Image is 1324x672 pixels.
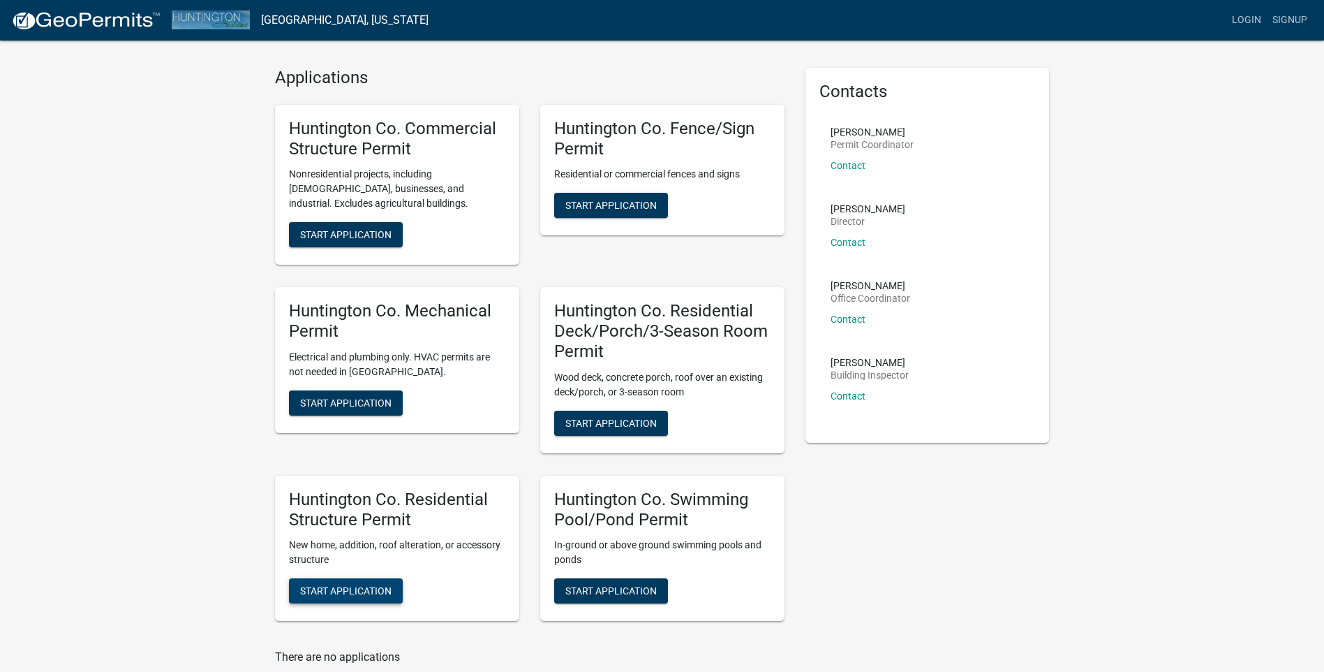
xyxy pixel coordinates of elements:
[289,390,403,416] button: Start Application
[831,217,905,226] p: Director
[300,229,392,240] span: Start Application
[300,585,392,597] span: Start Application
[289,350,505,379] p: Electrical and plumbing only. HVAC permits are not needed in [GEOGRAPHIC_DATA].
[275,68,784,632] wm-workflow-list-section: Applications
[831,358,909,367] p: [PERSON_NAME]
[289,301,505,342] h5: Huntington Co. Mechanical Permit
[1267,7,1313,34] a: Signup
[831,160,865,171] a: Contact
[831,370,909,380] p: Building Inspector
[172,10,250,29] img: Huntington County, Indiana
[554,193,668,218] button: Start Application
[831,314,865,325] a: Contact
[831,390,865,402] a: Contact
[554,370,771,400] p: Wood deck, concrete porch, roof over an existing deck/porch, or 3-season room
[554,167,771,182] p: Residential or commercial fences and signs
[1226,7,1267,34] a: Login
[831,281,910,291] p: [PERSON_NAME]
[289,538,505,567] p: New home, addition, roof alteration, or accessory structure
[554,301,771,361] h5: Huntington Co. Residential Deck/Porch/3-Season Room Permit
[261,8,429,32] a: [GEOGRAPHIC_DATA], [US_STATE]
[289,490,505,530] h5: Huntington Co. Residential Structure Permit
[289,119,505,159] h5: Huntington Co. Commercial Structure Permit
[554,578,668,604] button: Start Application
[554,411,668,436] button: Start Application
[300,397,392,408] span: Start Application
[275,68,784,88] h4: Applications
[819,82,1036,102] h5: Contacts
[289,167,505,211] p: Nonresidential projects, including [DEMOGRAPHIC_DATA], businesses, and industrial. Excludes agric...
[565,200,657,211] span: Start Application
[289,578,403,604] button: Start Application
[554,490,771,530] h5: Huntington Co. Swimming Pool/Pond Permit
[289,222,403,247] button: Start Application
[565,585,657,597] span: Start Application
[831,204,905,214] p: [PERSON_NAME]
[831,140,914,149] p: Permit Coordinator
[831,293,910,303] p: Office Coordinator
[831,237,865,248] a: Contact
[565,417,657,428] span: Start Application
[554,119,771,159] h5: Huntington Co. Fence/Sign Permit
[554,538,771,567] p: In-ground or above ground swimming pools and ponds
[275,649,784,666] p: There are no applications
[831,127,914,137] p: [PERSON_NAME]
